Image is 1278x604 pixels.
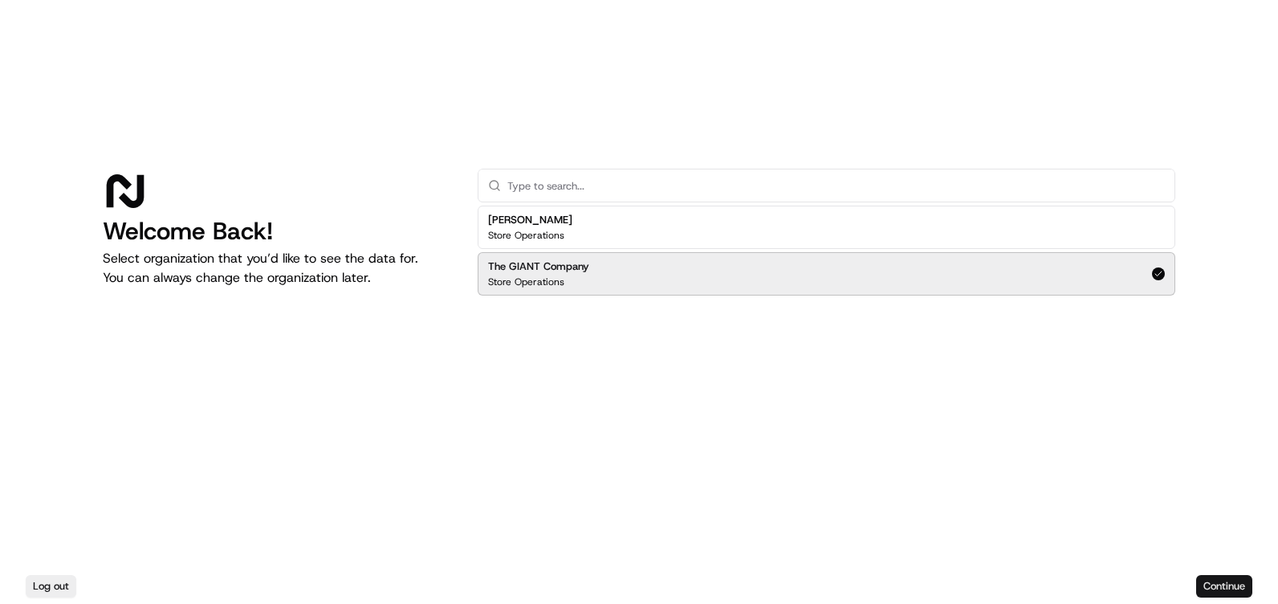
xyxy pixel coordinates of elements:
button: Continue [1196,575,1252,598]
h2: [PERSON_NAME] [488,213,572,227]
p: Select organization that you’d like to see the data for. You can always change the organization l... [103,249,452,288]
h1: Welcome Back! [103,217,452,246]
p: Store Operations [488,229,564,242]
input: Type to search... [507,169,1165,202]
div: Suggestions [478,202,1175,299]
button: Log out [26,575,76,598]
p: Store Operations [488,275,564,288]
h2: The GIANT Company [488,259,589,274]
